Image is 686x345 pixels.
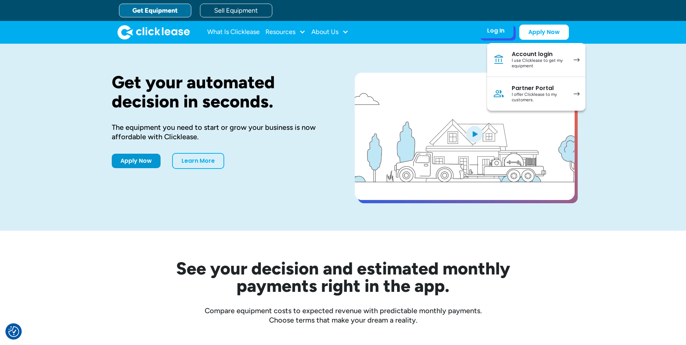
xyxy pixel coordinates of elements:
div: I offer Clicklease to my customers. [512,92,566,103]
div: Resources [265,25,306,39]
div: Log In [487,27,504,34]
nav: Log In [487,43,585,111]
a: Sell Equipment [200,4,272,17]
img: Bank icon [493,54,504,65]
img: Blue play button logo on a light blue circular background [465,124,484,144]
a: Apply Now [519,25,569,40]
a: What Is Clicklease [207,25,260,39]
img: arrow [574,92,580,96]
a: Partner PortalI offer Clicklease to my customers. [487,77,585,111]
div: I use Clicklease to get my equipment [512,58,566,69]
a: home [118,25,190,39]
div: About Us [311,25,349,39]
div: The equipment you need to start or grow your business is now affordable with Clicklease. [112,123,332,141]
a: Learn More [172,153,224,169]
a: Get Equipment [119,4,191,17]
img: Person icon [493,88,504,99]
div: Account login [512,51,566,58]
div: Compare equipment costs to expected revenue with predictable monthly payments. Choose terms that ... [112,306,575,325]
img: Clicklease logo [118,25,190,39]
a: Apply Now [112,154,161,168]
h2: See your decision and estimated monthly payments right in the app. [141,260,546,294]
button: Consent Preferences [8,326,19,337]
h1: Get your automated decision in seconds. [112,73,332,111]
a: Account loginI use Clicklease to get my equipment [487,43,585,77]
a: open lightbox [355,73,575,200]
img: Revisit consent button [8,326,19,337]
img: arrow [574,58,580,62]
div: Partner Portal [512,85,566,92]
